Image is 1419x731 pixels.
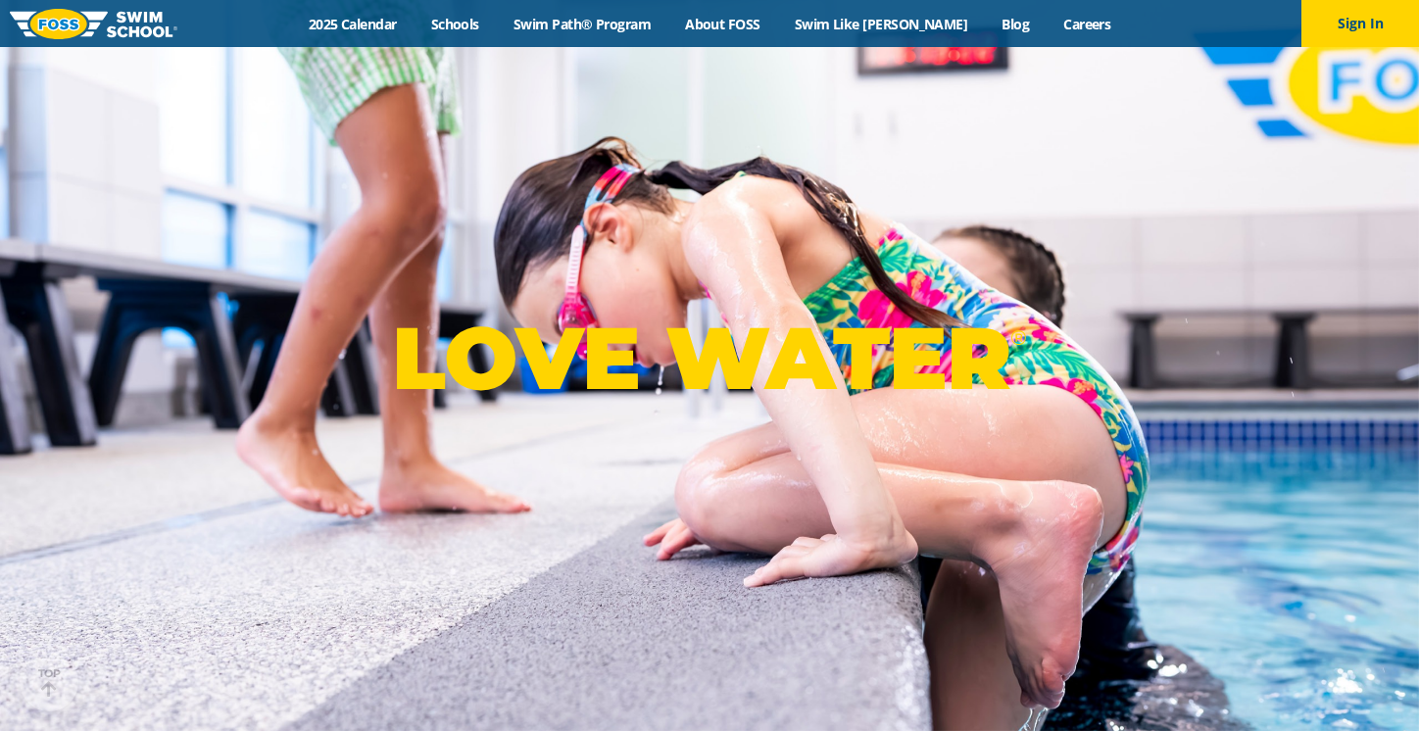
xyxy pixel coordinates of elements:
p: LOVE WATER [392,306,1026,411]
a: Schools [414,15,496,33]
div: TOP [38,667,61,698]
a: Swim Like [PERSON_NAME] [777,15,985,33]
a: Careers [1047,15,1128,33]
a: Swim Path® Program [496,15,667,33]
img: FOSS Swim School Logo [10,9,177,39]
sup: ® [1010,325,1026,350]
a: Blog [985,15,1047,33]
a: 2025 Calendar [291,15,414,33]
a: About FOSS [668,15,778,33]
